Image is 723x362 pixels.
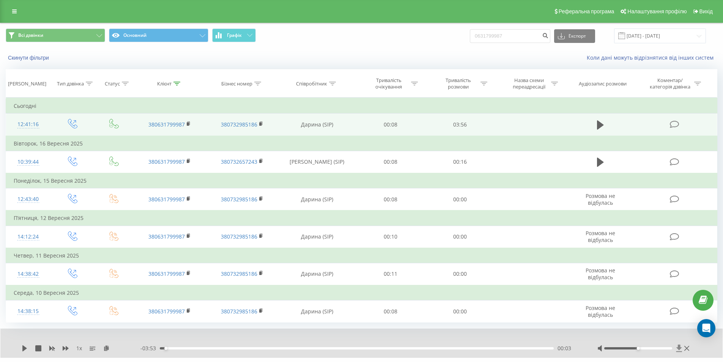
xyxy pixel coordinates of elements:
div: Коментар/категорія дзвінка [648,77,692,90]
div: 14:38:15 [14,304,43,319]
td: 00:08 [356,114,425,136]
td: 03:56 [425,114,495,136]
td: П’ятниця, 12 Вересня 2025 [6,210,717,226]
div: Аудіозапис розмови [579,81,627,87]
td: 00:16 [425,151,495,173]
span: - 03:53 [140,345,160,352]
a: 380631799987 [148,196,185,203]
td: Четвер, 11 Вересня 2025 [6,248,717,263]
td: 00:08 [356,300,425,322]
a: 380631799987 [148,270,185,277]
div: Тип дзвінка [57,81,84,87]
button: Всі дзвінки [6,28,105,42]
td: Сьогодні [6,98,717,114]
a: 380732985186 [221,121,257,128]
div: Accessibility label [636,347,640,350]
span: Налаштування профілю [627,8,687,14]
div: 12:43:40 [14,192,43,207]
td: 00:00 [425,300,495,322]
div: [PERSON_NAME] [8,81,46,87]
div: Accessibility label [164,347,167,350]
a: 380631799987 [148,158,185,165]
span: Всі дзвінки [18,32,43,38]
button: Основний [109,28,208,42]
span: Реферальна програма [559,8,614,14]
td: Понеділок, 15 Вересня 2025 [6,173,717,188]
td: 00:11 [356,263,425,285]
td: 00:10 [356,226,425,248]
span: 00:03 [558,345,571,352]
td: Дарина (SIP) [278,226,356,248]
a: 380732985186 [221,308,257,315]
div: 12:41:16 [14,117,43,132]
td: Дарина (SIP) [278,188,356,211]
div: Назва схеми переадресації [509,77,549,90]
div: Тривалість розмови [438,77,479,90]
a: 380732985186 [221,270,257,277]
div: Open Intercom Messenger [697,319,715,337]
td: Дарина (SIP) [278,300,356,322]
div: 14:38:42 [14,267,43,281]
td: 00:00 [425,263,495,285]
span: 1 x [76,345,82,352]
a: Коли дані можуть відрізнятися вiд інших систем [587,54,717,61]
span: Вихід [699,8,713,14]
td: 00:08 [356,151,425,173]
span: Графік [227,33,242,38]
td: 00:00 [425,188,495,211]
a: 380732985186 [221,233,257,240]
span: Розмова не відбулась [586,229,615,243]
div: Клієнт [157,81,172,87]
span: Розмова не відбулась [586,192,615,206]
a: 380732657243 [221,158,257,165]
td: [PERSON_NAME] (SIP) [278,151,356,173]
td: Середа, 10 Вересня 2025 [6,285,717,300]
input: Пошук за номером [470,29,550,43]
td: Дарина (SIP) [278,263,356,285]
a: 380732985186 [221,196,257,203]
a: 380631799987 [148,308,185,315]
a: 380631799987 [148,233,185,240]
span: Розмова не відбулась [586,304,615,318]
td: 00:00 [425,226,495,248]
button: Експорт [554,29,595,43]
span: Розмова не відбулась [586,267,615,281]
td: Дарина (SIP) [278,114,356,136]
button: Скинути фільтри [6,54,53,61]
div: Співробітник [296,81,327,87]
div: 14:12:24 [14,229,43,244]
button: Графік [212,28,256,42]
div: Тривалість очікування [369,77,409,90]
a: 380631799987 [148,121,185,128]
div: Статус [105,81,120,87]
div: Бізнес номер [221,81,252,87]
div: 10:39:44 [14,155,43,169]
td: Вівторок, 16 Вересня 2025 [6,136,717,151]
td: 00:08 [356,188,425,211]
